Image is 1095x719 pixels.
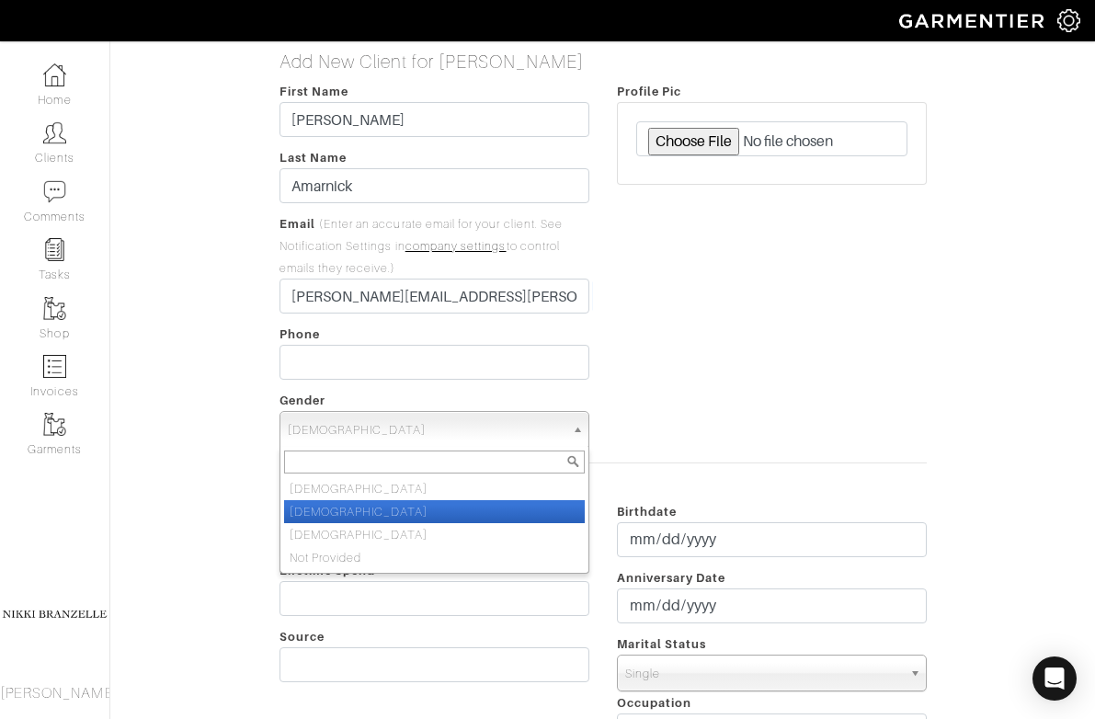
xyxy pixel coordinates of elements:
span: Profile Pic [617,85,682,98]
span: First Name [279,85,349,98]
h5: Add New Client for [PERSON_NAME] [279,51,927,73]
span: Last Name [279,151,347,165]
span: [DEMOGRAPHIC_DATA] [288,412,565,449]
a: company settings [405,240,507,253]
img: gear-icon-white-bd11855cb880d31180b6d7d6211b90ccbf57a29d726f0c71d8c61bd08dd39cc2.png [1057,9,1080,32]
span: Anniversary Date [617,571,726,585]
img: garments-icon-b7da505a4dc4fd61783c78ac3ca0ef83fa9d6f193b1c9dc38574b1d14d53ca28.png [43,413,66,436]
li: [DEMOGRAPHIC_DATA] [284,477,585,500]
img: comment-icon-a0a6a9ef722e966f86d9cbdc48e553b5cf19dbc54f86b18d962a5391bc8f6eb6.png [43,180,66,203]
img: garments-icon-b7da505a4dc4fd61783c78ac3ca0ef83fa9d6f193b1c9dc38574b1d14d53ca28.png [43,297,66,320]
img: garmentier-logo-header-white-b43fb05a5012e4ada735d5af1a66efaba907eab6374d6393d1fbf88cb4ef424d.png [890,5,1057,37]
img: clients-icon-6bae9207a08558b7cb47a8932f037763ab4055f8c8b6bfacd5dc20c3e0201464.png [43,121,66,144]
img: orders-icon-0abe47150d42831381b5fb84f609e132dff9fe21cb692f30cb5eec754e2cba89.png [43,355,66,378]
li: [DEMOGRAPHIC_DATA] [284,523,585,546]
span: (Enter an accurate email for your client. See Notification Settings in to control emails they rec... [279,218,564,275]
img: dashboard-icon-dbcd8f5a0b271acd01030246c82b418ddd0df26cd7fceb0bd07c9910d44c42f6.png [43,63,66,86]
span: Single [625,656,902,692]
span: Gender [279,394,325,407]
span: Phone [279,327,320,341]
span: Email [279,217,315,231]
li: [DEMOGRAPHIC_DATA] [284,500,585,523]
span: Marital Status [617,637,707,651]
span: Occupation [617,696,692,710]
li: Not Provided [284,546,585,569]
img: reminder-icon-8004d30b9f0a5d33ae49ab947aed9ed385cf756f9e5892f1edd6e32f2345188e.png [43,238,66,261]
span: Birthdate [617,505,677,519]
div: Open Intercom Messenger [1032,656,1077,701]
span: Source [279,630,325,644]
